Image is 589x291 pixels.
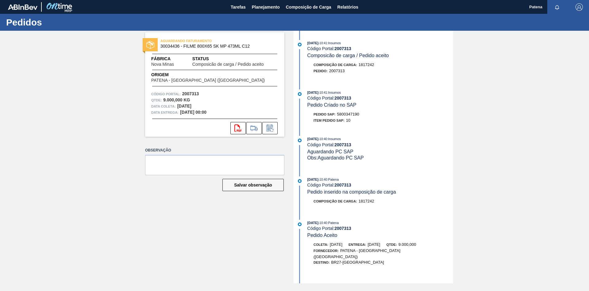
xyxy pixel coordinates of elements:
[314,63,357,67] span: Composição de Carga :
[307,149,353,154] span: Aguardando PC SAP
[576,3,583,11] img: Logout
[307,137,318,141] span: [DATE]
[327,41,341,45] span: : Insumos
[368,242,380,247] span: [DATE]
[182,91,199,96] strong: 2007313
[314,249,339,253] span: Fornecedor:
[231,3,246,11] span: Tarefas
[307,142,453,147] div: Código Portal:
[307,155,364,160] span: Obs: Aguardando PC SAP
[318,137,327,141] span: - 10:40
[151,62,174,67] span: Nova Minas
[307,41,318,45] span: [DATE]
[327,178,339,181] span: : Patena
[230,122,246,134] div: Abrir arquivo PDF
[348,243,366,246] span: Entrega:
[177,104,191,108] strong: [DATE]
[222,179,284,191] button: Salvar observação
[307,178,318,181] span: [DATE]
[307,96,453,100] div: Código Portal:
[298,179,302,183] img: atual
[252,3,280,11] span: Planejamento
[151,78,265,83] span: PATENA - [GEOGRAPHIC_DATA] ([GEOGRAPHIC_DATA])
[314,261,330,264] span: Destino:
[8,4,37,10] img: TNhmsLtSVTkK8tSr43FrP2fwEKptu5GPRR3wAAAABJRU5ErkJggg==
[327,221,339,225] span: : Patena
[151,103,176,109] span: Data coleta:
[246,122,262,134] div: Ir para Composição de Carga
[151,91,181,97] span: Código Portal:
[307,183,453,187] div: Código Portal:
[6,19,115,26] h1: Pedidos
[192,62,264,67] span: Composicão de carga / Pedido aceito
[327,91,341,94] span: : Insumos
[307,226,453,231] div: Código Portal:
[151,72,278,78] span: Origem
[307,189,396,195] span: Pedido inserido na composição de carga
[318,91,327,94] span: - 10:41
[160,44,272,49] span: 30034436 - FILME 800X65 SK MP 473ML C12
[307,221,318,225] span: [DATE]
[331,260,384,265] span: BR27-[GEOGRAPHIC_DATA]
[307,46,453,51] div: Código Portal:
[314,248,400,259] span: PATENA - [GEOGRAPHIC_DATA] ([GEOGRAPHIC_DATA])
[307,53,389,58] span: Composicão de carga / Pedido aceito
[359,199,374,203] span: 1817242
[330,242,342,247] span: [DATE]
[314,199,357,203] span: Composição de Carga :
[318,178,327,181] span: - 10:40
[146,41,154,49] img: status
[327,137,341,141] span: : Insumos
[386,243,397,246] span: Qtde:
[160,38,246,44] span: AGUARDANDO FATURAMENTO
[151,97,162,103] span: Qtde :
[307,91,318,94] span: [DATE]
[314,243,328,246] span: Coleta:
[334,226,351,231] strong: 2007313
[151,56,192,62] span: Fábrica
[314,112,336,116] span: Pedido SAP:
[286,3,331,11] span: Composição de Carga
[334,96,351,100] strong: 2007313
[307,102,356,108] span: Pedido Criado no SAP
[398,242,416,247] span: 9.000,000
[337,3,358,11] span: Relatórios
[359,62,374,67] span: 1817242
[298,43,302,46] img: atual
[329,69,345,73] span: 2007313
[547,3,567,11] button: Notificações
[298,139,302,142] img: atual
[298,222,302,226] img: atual
[262,122,278,134] div: Informar alteração no pedido
[298,92,302,96] img: atual
[180,110,206,115] strong: [DATE] 00:00
[318,221,327,225] span: - 10:40
[307,233,337,238] span: Pedido Aceito
[163,97,190,102] strong: 9.000,000 KG
[334,142,351,147] strong: 2007313
[145,146,284,155] label: Observação
[151,109,179,116] span: Data entrega:
[318,41,327,45] span: - 10:41
[314,69,328,73] span: Pedido :
[346,118,350,123] span: 10
[337,112,359,116] span: 5800347190
[192,56,278,62] span: Status
[334,46,351,51] strong: 2007313
[314,119,345,122] span: Item pedido SAP:
[334,183,351,187] strong: 2007313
